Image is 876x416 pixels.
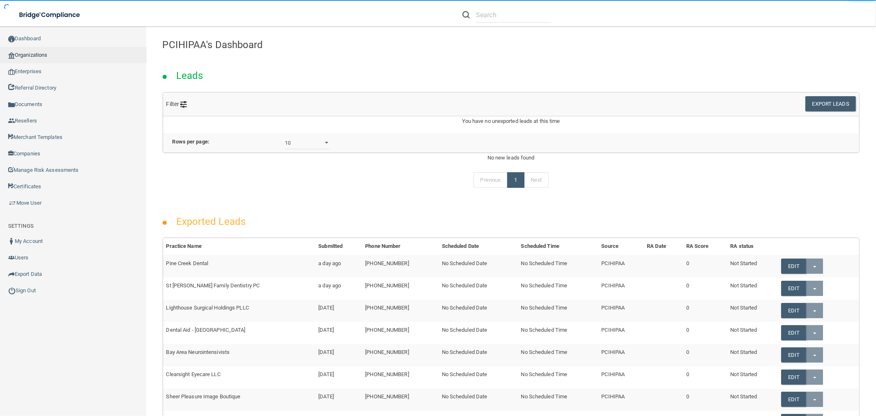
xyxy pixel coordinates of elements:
[598,255,644,277] td: PCIHIPAA
[727,344,778,366] td: Not Started
[8,199,16,207] img: briefcase.64adab9b.png
[8,254,15,261] img: icon-users.e205127d.png
[781,347,806,363] a: Edit
[683,366,727,388] td: 0
[315,277,362,300] td: a day ago
[727,300,778,322] td: Not Started
[163,388,315,411] td: Sheer Pleasure Image Boutique
[727,366,778,388] td: Not Started
[683,322,727,344] td: 0
[8,36,15,42] img: ic_dashboard_dark.d01f4a41.png
[518,300,598,322] td: No Scheduled Time
[781,259,806,274] a: Edit
[439,322,518,344] td: No Scheduled Date
[163,366,315,388] td: Clearsight Eyecare LLC
[439,344,518,366] td: No Scheduled Date
[163,255,315,277] td: Pine Creek Dental
[598,238,644,255] th: Source
[163,39,860,50] h4: PCIHIPAA's Dashboard
[524,172,549,188] a: Next
[781,370,806,385] a: Edit
[644,238,683,255] th: RA Date
[168,210,254,233] h2: Exported Leads
[166,101,187,107] span: Filter
[683,388,727,411] td: 0
[163,238,315,255] th: Practice Name
[315,366,362,388] td: [DATE]
[518,255,598,277] td: No Scheduled Time
[180,101,187,108] img: icon-filter@2x.21656d0b.png
[315,388,362,411] td: [DATE]
[315,255,362,277] td: a day ago
[727,388,778,411] td: Not Started
[683,277,727,300] td: 0
[683,255,727,277] td: 0
[598,366,644,388] td: PCIHIPAA
[163,322,315,344] td: Dental Aid - [GEOGRAPHIC_DATA]
[781,325,806,340] a: Edit
[362,344,438,366] td: [PHONE_NUMBER]
[362,238,438,255] th: Phone Number
[362,255,438,277] td: [PHONE_NUMBER]
[518,388,598,411] td: No Scheduled Time
[598,300,644,322] td: PCIHIPAA
[727,255,778,277] td: Not Started
[362,277,438,300] td: [PHONE_NUMBER]
[518,238,598,255] th: Scheduled Time
[439,238,518,255] th: Scheduled Date
[462,11,470,18] img: ic-search.3b580494.png
[172,139,209,145] b: Rows per page:
[439,300,518,322] td: No Scheduled Date
[474,172,508,188] a: Previous
[781,392,806,407] a: Edit
[315,344,362,366] td: [DATE]
[683,344,727,366] td: 0
[362,322,438,344] td: [PHONE_NUMBER]
[781,303,806,318] a: Edit
[598,344,644,366] td: PCIHIPAA
[727,322,778,344] td: Not Started
[727,238,778,255] th: RA status
[12,7,88,23] img: bridge_compliance_login_screen.278c3ca4.svg
[683,300,727,322] td: 0
[315,322,362,344] td: [DATE]
[163,277,315,300] td: St [PERSON_NAME] Family Dentistry PC
[362,366,438,388] td: [PHONE_NUMBER]
[518,277,598,300] td: No Scheduled Time
[168,64,212,87] h2: Leads
[598,277,644,300] td: PCIHIPAA
[476,7,551,23] input: Search
[8,69,15,75] img: enterprise.0d942306.png
[598,388,644,411] td: PCIHIPAA
[315,238,362,255] th: Submitted
[315,300,362,322] td: [DATE]
[163,344,315,366] td: Bay Area Neurointensivists
[439,255,518,277] td: No Scheduled Date
[8,118,15,124] img: ic_reseller.de258add.png
[439,388,518,411] td: No Scheduled Date
[727,277,778,300] td: Not Started
[683,238,727,255] th: RA Score
[8,287,16,294] img: ic_power_dark.7ecde6b1.png
[518,344,598,366] td: No Scheduled Time
[805,96,856,111] button: Export Leads
[8,238,15,245] img: ic_user_dark.df1a06c3.png
[156,153,866,163] div: No new leads found
[163,116,860,133] div: You have no unexported leads at this time
[518,322,598,344] td: No Scheduled Time
[163,300,315,322] td: Lighthouse Surgical Holdings PLLC
[781,281,806,296] a: Edit
[598,322,644,344] td: PCIHIPAA
[518,366,598,388] td: No Scheduled Time
[8,221,34,231] label: SETTINGS
[362,388,438,411] td: [PHONE_NUMBER]
[8,271,15,277] img: icon-export.b9366987.png
[439,277,518,300] td: No Scheduled Date
[8,102,15,108] img: icon-documents.8dae5593.png
[8,52,15,59] img: organization-icon.f8decf85.png
[507,172,524,188] a: 1
[362,300,438,322] td: [PHONE_NUMBER]
[439,366,518,388] td: No Scheduled Date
